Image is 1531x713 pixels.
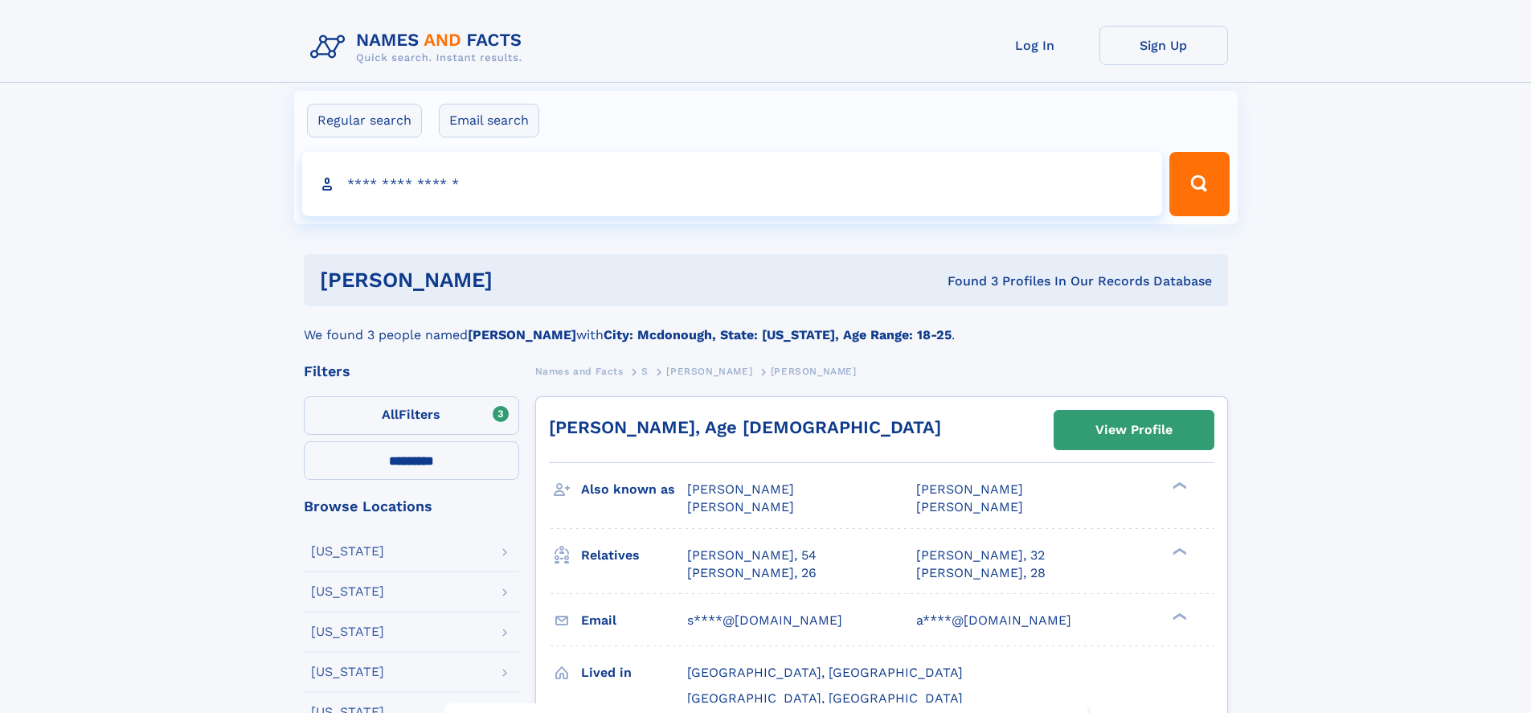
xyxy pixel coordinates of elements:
[581,476,687,503] h3: Also known as
[535,361,624,381] a: Names and Facts
[302,152,1163,216] input: search input
[771,366,857,377] span: [PERSON_NAME]
[1169,546,1188,556] div: ❯
[320,270,720,290] h1: [PERSON_NAME]
[687,665,963,680] span: [GEOGRAPHIC_DATA], [GEOGRAPHIC_DATA]
[307,104,422,137] label: Regular search
[382,407,399,422] span: All
[581,607,687,634] h3: Email
[1095,412,1173,449] div: View Profile
[304,396,519,435] label: Filters
[549,417,941,437] a: [PERSON_NAME], Age [DEMOGRAPHIC_DATA]
[311,585,384,598] div: [US_STATE]
[1169,611,1188,621] div: ❯
[666,361,752,381] a: [PERSON_NAME]
[311,625,384,638] div: [US_STATE]
[604,327,952,342] b: City: Mcdonough, State: [US_STATE], Age Range: 18-25
[304,26,535,69] img: Logo Names and Facts
[916,564,1046,582] a: [PERSON_NAME], 28
[581,659,687,686] h3: Lived in
[1169,481,1188,491] div: ❯
[916,481,1023,497] span: [PERSON_NAME]
[304,306,1228,345] div: We found 3 people named with .
[916,547,1045,564] a: [PERSON_NAME], 32
[641,366,649,377] span: S
[687,481,794,497] span: [PERSON_NAME]
[468,327,576,342] b: [PERSON_NAME]
[687,690,963,706] span: [GEOGRAPHIC_DATA], [GEOGRAPHIC_DATA]
[581,542,687,569] h3: Relatives
[720,272,1212,290] div: Found 3 Profiles In Our Records Database
[687,564,817,582] a: [PERSON_NAME], 26
[304,499,519,514] div: Browse Locations
[971,26,1099,65] a: Log In
[1169,152,1229,216] button: Search Button
[311,666,384,678] div: [US_STATE]
[1054,411,1214,449] a: View Profile
[641,361,649,381] a: S
[439,104,539,137] label: Email search
[687,499,794,514] span: [PERSON_NAME]
[311,545,384,558] div: [US_STATE]
[666,366,752,377] span: [PERSON_NAME]
[916,499,1023,514] span: [PERSON_NAME]
[304,364,519,379] div: Filters
[1099,26,1228,65] a: Sign Up
[687,547,817,564] a: [PERSON_NAME], 54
